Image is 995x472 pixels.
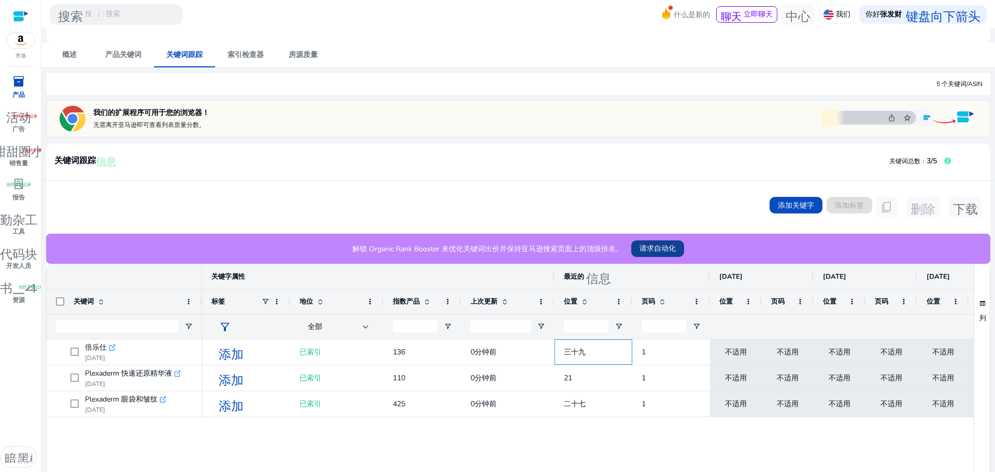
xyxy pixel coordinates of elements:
font: 关键词总数： [889,157,927,165]
input: 页面无过滤器输入 [642,320,686,333]
font: 位置 [823,297,836,306]
font: [DATE] [85,354,105,362]
font: 已索引 [300,347,321,357]
font: 不适用 [725,399,747,409]
font: 页码 [642,297,655,306]
font: lab_profile [12,177,25,191]
font: 位置 [564,297,577,306]
font: 不适用 [829,399,850,409]
font: 5 个关键词/ASIN [936,80,983,88]
button: 中心 [781,4,815,25]
font: 三十九 [564,347,586,357]
button: 打开过滤器菜单 [537,322,545,331]
img: amazon.svg [7,33,35,48]
font: 键盘向下箭头 [906,7,980,22]
font: 1 [642,373,646,383]
font: 搜索 [106,9,120,19]
font: 位置 [927,297,940,306]
font: 425 [393,399,405,409]
font: 张发财 [880,9,902,19]
font: 索引检查器 [228,50,264,60]
font: 无需离开亚马逊即可查看列表质量分数。 [93,121,205,129]
font: 关键词 [74,297,94,306]
input: 关键字过滤输入 [56,320,178,333]
font: 不适用 [880,347,902,357]
font: 地位 [300,297,313,306]
button: 打开过滤器菜单 [615,322,623,331]
font: 不适用 [725,373,747,383]
font: 产品 [12,91,25,99]
font: 你好 [865,9,880,19]
font: 1 [642,347,646,357]
font: 按 [85,9,92,19]
font: Plexaderm 快速还原精华液 [85,368,172,378]
font: 不适用 [880,399,902,409]
font: 光纤手册记录 [12,113,37,118]
font: 不适用 [777,347,799,357]
font: 指数产品 [393,297,420,306]
font: 136 [393,347,405,357]
font: 已索引 [300,399,321,409]
font: 请求自动化 [639,244,676,253]
font: 开发人员 [6,262,31,270]
font: 暗黑模式 [5,450,54,464]
font: inventory_2 [12,74,25,89]
font: 光纤手册记录 [6,181,31,187]
font: 0分钟前 [471,347,496,357]
button: 打开过滤器菜单 [184,322,193,331]
font: [DATE] [85,380,105,388]
font: 关键词跟踪 [54,155,96,166]
button: 下载 [949,197,982,218]
font: 不适用 [777,399,799,409]
font: 信息 [586,269,611,284]
font: 中心 [786,7,811,22]
font: 解锁 Organic Rank Booster 来优化关键词出价并保持亚马逊搜索页面上的顶级排名。 [352,244,623,254]
font: 我们 [836,9,850,19]
font: 关键字属性 [211,272,245,281]
font: [DATE] [85,406,105,414]
font: 产品关键词 [105,50,141,60]
font: Plexaderm 眼袋和皱纹 [85,394,158,404]
font: 不适用 [829,373,850,383]
button: 添加关键字 [770,197,822,213]
font: 最近的 [564,272,584,281]
font: [DATE] [927,272,950,281]
font: 位置 [719,297,733,306]
font: 不适用 [932,373,954,383]
font: 0分钟前 [471,373,496,383]
font: filter_alt [219,320,231,334]
font: 市场 [16,52,26,60]
font: / [98,9,100,19]
font: 不适用 [932,399,954,409]
font: 我们的扩展程序可用于您的浏览器！ [93,108,209,118]
font: 概述 [62,50,77,60]
font: 销售量 [9,159,28,167]
font: 下载 [953,200,978,214]
input: 最后更新过滤器输入 [471,320,531,333]
font: 3/5 [927,156,937,166]
font: 0分钟前 [471,399,496,409]
font: 关键词跟踪 [166,50,203,60]
font: 1 [642,399,646,409]
font: 不适用 [829,347,850,357]
font: 立即聊天 [744,9,773,19]
font: 标签 [211,297,225,306]
font: 页码 [771,297,785,306]
font: 页码 [875,297,888,306]
font: 光纤手册记录 [25,147,50,152]
font: [DATE] [823,272,846,281]
font: 添加 [219,371,244,385]
button: 打开过滤器菜单 [444,322,452,331]
img: us.svg [823,9,834,20]
font: 不适用 [725,347,747,357]
font: 活动 [6,108,31,123]
button: 打开过滤器菜单 [692,322,701,331]
font: 光纤手册记录 [19,284,44,289]
font: 不适用 [932,347,954,357]
font: 资源 [12,296,25,304]
font: 21 [564,373,572,383]
font: 房源质量 [289,50,318,60]
font: 添加关键字 [778,201,814,210]
font: 全部 [308,322,322,332]
font: 聊天 [721,9,742,21]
